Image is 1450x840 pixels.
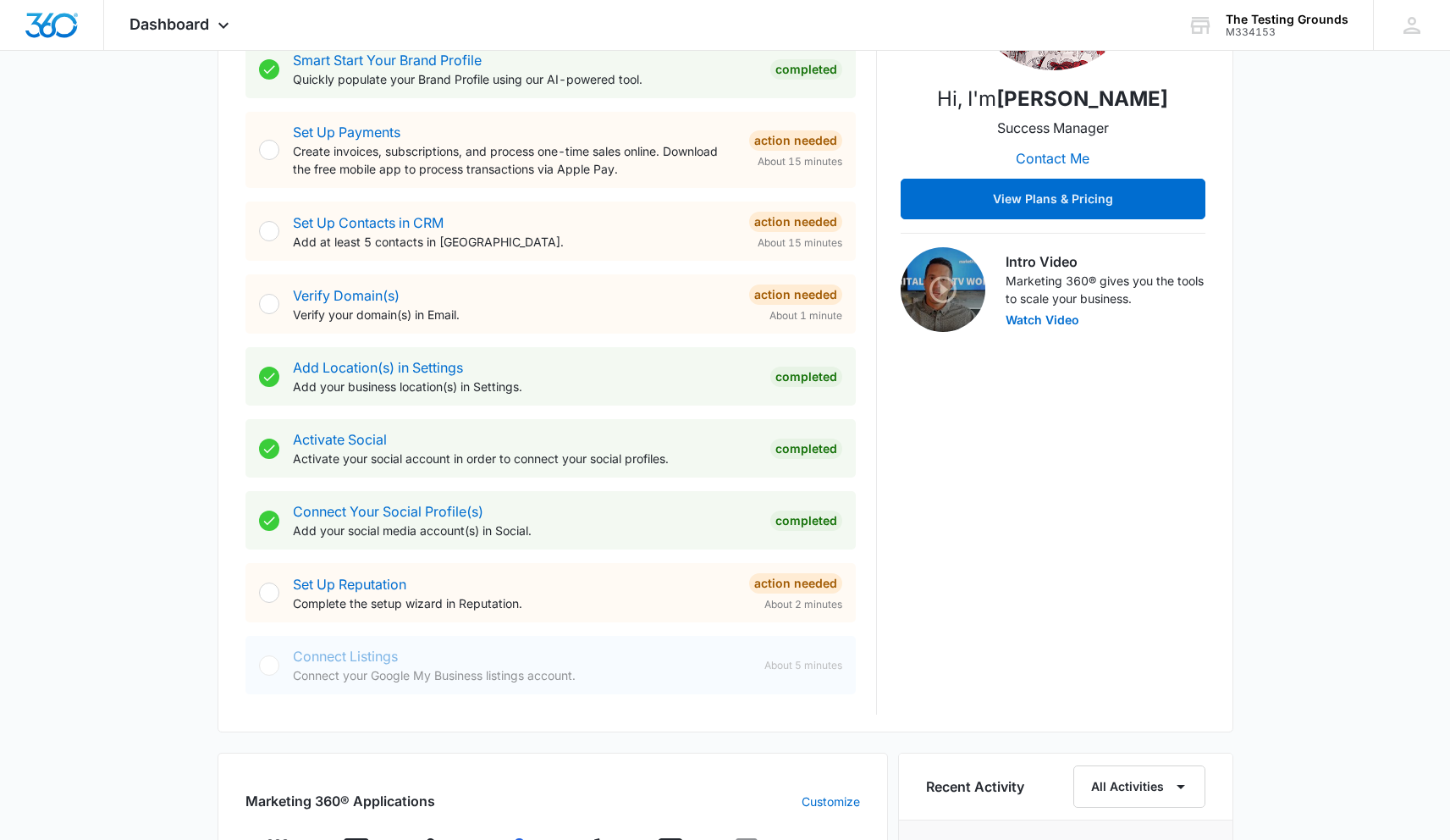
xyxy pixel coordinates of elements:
[901,247,985,332] img: Intro Video
[1226,13,1348,26] div: account name
[293,124,400,141] a: Set Up Payments
[293,576,406,593] a: Set Up Reputation
[770,511,842,531] div: Completed
[293,450,757,467] p: Activate your social account in order to connect your social profiles.
[764,597,842,612] span: About 2 minutes
[293,666,751,684] p: Connect your Google My Business listings account.
[749,212,842,232] div: Action Needed
[1073,765,1205,808] button: All Activities
[770,439,842,459] div: Completed
[1226,26,1348,38] div: account id
[770,59,842,80] div: Completed
[293,306,736,323] p: Verify your domain(s) in Email.
[245,791,435,811] h2: Marketing 360® Applications
[293,522,757,539] p: Add your social media account(s) in Social.
[926,776,1024,797] h6: Recent Activity
[769,308,842,323] span: About 1 minute
[764,658,842,673] span: About 5 minutes
[293,52,482,69] a: Smart Start Your Brand Profile
[293,142,736,178] p: Create invoices, subscriptions, and process one-time sales online. Download the free mobile app t...
[293,378,757,395] p: Add your business location(s) in Settings.
[937,84,1168,114] p: Hi, I'm
[749,573,842,594] div: Action Needed
[996,86,1168,111] strong: [PERSON_NAME]
[999,138,1106,179] button: Contact Me
[293,233,736,251] p: Add at least 5 contacts in [GEOGRAPHIC_DATA].
[293,359,463,376] a: Add Location(s) in Settings
[293,431,387,448] a: Activate Social
[901,179,1205,219] button: View Plans & Pricing
[293,594,736,612] p: Complete the setup wizard in Reputation.
[802,793,860,810] a: Customize
[749,130,842,151] div: Action Needed
[770,367,842,387] div: Completed
[130,15,209,33] span: Dashboard
[293,503,483,520] a: Connect Your Social Profile(s)
[749,285,842,305] div: Action Needed
[1006,314,1079,326] button: Watch Video
[758,235,842,251] span: About 15 minutes
[293,287,400,304] a: Verify Domain(s)
[293,214,444,231] a: Set Up Contacts in CRM
[758,154,842,169] span: About 15 minutes
[1006,251,1205,272] h3: Intro Video
[1006,272,1205,307] p: Marketing 360® gives you the tools to scale your business.
[293,70,757,88] p: Quickly populate your Brand Profile using our AI-powered tool.
[997,118,1109,138] p: Success Manager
